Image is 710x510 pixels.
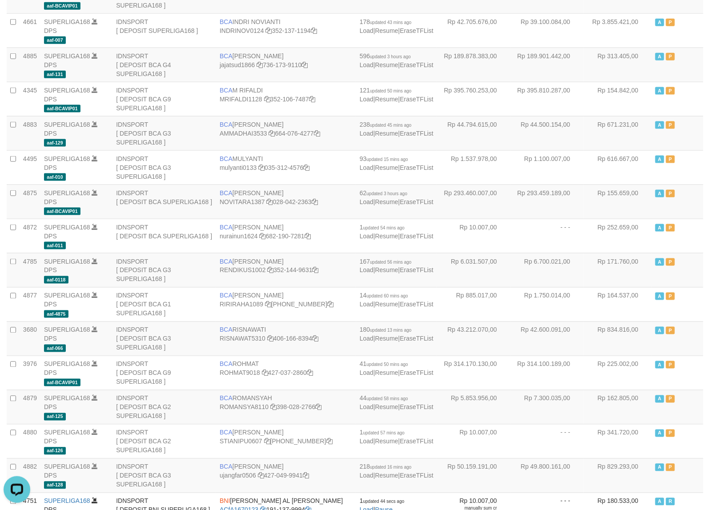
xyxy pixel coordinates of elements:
[360,233,373,240] a: Load
[370,465,411,470] span: updated 16 mins ago
[268,267,274,274] a: Copy RENDIKUS1002 to clipboard
[360,96,373,103] a: Load
[112,13,216,48] td: IDNSPORT [ DEPOSIT SUPERLIGA168 ]
[510,458,584,493] td: Rp 49.800.161,00
[400,27,433,34] a: EraseTFList
[360,292,408,299] span: 14
[44,36,66,44] span: aaf-007
[360,258,433,274] span: | |
[367,362,408,367] span: updated 50 mins ago
[40,13,112,48] td: DPS
[360,326,433,342] span: | |
[400,233,433,240] a: EraseTFList
[400,404,433,411] a: EraseTFList
[220,395,233,402] span: BCA
[360,189,407,197] span: 62
[44,155,90,162] a: SUPERLIGA168
[655,121,664,129] span: Active
[220,96,262,103] a: MRIFALDI1128
[370,260,411,265] span: updated 56 mins ago
[666,53,675,60] span: Paused
[220,267,266,274] a: RENDIKUS1002
[312,198,318,205] a: Copy 0280422363 to clipboard
[360,429,405,436] span: 1
[437,424,510,458] td: Rp 10.007,00
[400,301,433,308] a: EraseTFList
[360,18,433,34] span: | |
[400,61,433,68] a: EraseTFList
[216,253,356,287] td: [PERSON_NAME] 352-144-9631
[360,18,412,25] span: 178
[655,224,664,232] span: Active
[112,321,216,356] td: IDNSPORT [ DEPOSIT BCA G3 SUPERLIGA168 ]
[437,13,510,48] td: Rp 42.705.676,00
[584,219,652,253] td: Rp 252.659,00
[666,156,675,163] span: Paused
[4,4,30,30] button: Open LiveChat chat widget
[44,2,80,10] span: aaf-BCAVIP01
[360,326,412,333] span: 180
[360,361,408,368] span: 41
[40,390,112,424] td: DPS
[360,52,411,60] span: 596
[220,198,265,205] a: NOVITARA1387
[655,430,664,437] span: Active
[44,345,66,352] span: aaf-066
[220,61,255,68] a: jajatsud1866
[360,155,408,162] span: 93
[20,185,40,219] td: 4875
[44,242,66,249] span: aaf-011
[370,88,411,93] span: updated 50 mins ago
[584,82,652,116] td: Rp 154.842,00
[44,224,90,231] a: SUPERLIGA168
[216,321,356,356] td: RISNAWATI 406-166-8394
[44,139,66,147] span: aaf-129
[375,96,398,103] a: Resume
[220,121,233,128] span: BCA
[44,482,66,489] span: aaf-128
[269,130,275,137] a: Copy AMMADHAI3533 to clipboard
[40,321,112,356] td: DPS
[44,498,90,505] a: SUPERLIGA168
[112,82,216,116] td: IDNSPORT [ DEPOSIT BCA G9 SUPERLIGA168 ]
[360,87,412,94] span: 121
[666,327,675,334] span: Paused
[303,164,309,171] a: Copy 0353124576 to clipboard
[220,130,267,137] a: AMMADHAI3533
[510,424,584,458] td: - - -
[666,258,675,266] span: Paused
[584,150,652,185] td: Rp 616.667,00
[220,472,256,479] a: ujangfar0506
[258,472,264,479] a: Copy ujangfar0506 to clipboard
[44,447,66,455] span: aaf-126
[220,164,257,171] a: mulyanti0133
[44,292,90,299] a: SUPERLIGA168
[257,61,263,68] a: Copy jajatsud1866 to clipboard
[360,404,373,411] a: Load
[360,463,433,479] span: | |
[437,356,510,390] td: Rp 314.170.130,00
[510,287,584,321] td: Rp 1.750.014,00
[584,356,652,390] td: Rp 225.002,00
[307,369,313,377] a: Copy 4270372860 to clipboard
[258,164,265,171] a: Copy mulyanti0133 to clipboard
[375,164,398,171] a: Resume
[40,219,112,253] td: DPS
[363,225,405,230] span: updated 54 mins ago
[367,294,408,299] span: updated 60 mins ago
[655,156,664,163] span: Active
[40,356,112,390] td: DPS
[360,369,373,377] a: Load
[220,301,263,308] a: RIRIRAHA1089
[655,53,664,60] span: Active
[375,472,398,479] a: Resume
[360,52,433,68] span: | |
[44,429,90,436] a: SUPERLIGA168
[375,267,398,274] a: Resume
[437,116,510,150] td: Rp 44.794.615,00
[220,438,262,445] a: STIANIPU0607
[360,267,373,274] a: Load
[360,224,433,240] span: | |
[270,404,277,411] a: Copy ROMANSYA8110 to clipboard
[360,301,373,308] a: Load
